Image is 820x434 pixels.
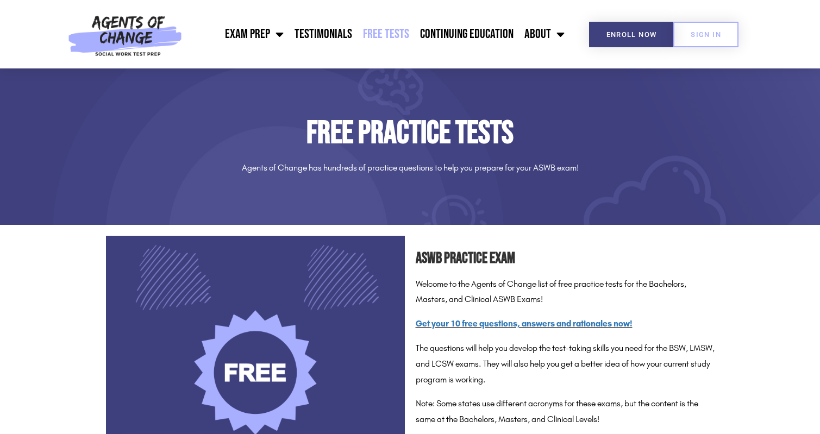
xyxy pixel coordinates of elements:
[289,21,358,48] a: Testimonials
[106,117,715,149] h1: Free Practice Tests
[416,276,715,308] p: Welcome to the Agents of Change list of free practice tests for the Bachelors, Masters, and Clini...
[606,31,657,38] span: Enroll Now
[519,21,570,48] a: About
[358,21,415,48] a: Free Tests
[416,341,715,387] p: The questions will help you develop the test-taking skills you need for the BSW, LMSW, and LCSW e...
[106,160,715,176] p: Agents of Change has hundreds of practice questions to help you prepare for your ASWB exam!
[416,247,715,271] h2: ASWB Practice Exam
[187,21,569,48] nav: Menu
[691,31,721,38] span: SIGN IN
[416,396,715,427] p: Note: Some states use different acronyms for these exams, but the content is the same at the Bach...
[220,21,289,48] a: Exam Prep
[589,22,674,47] a: Enroll Now
[673,22,738,47] a: SIGN IN
[416,318,633,329] a: Get your 10 free questions, answers and rationales now!
[415,21,519,48] a: Continuing Education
